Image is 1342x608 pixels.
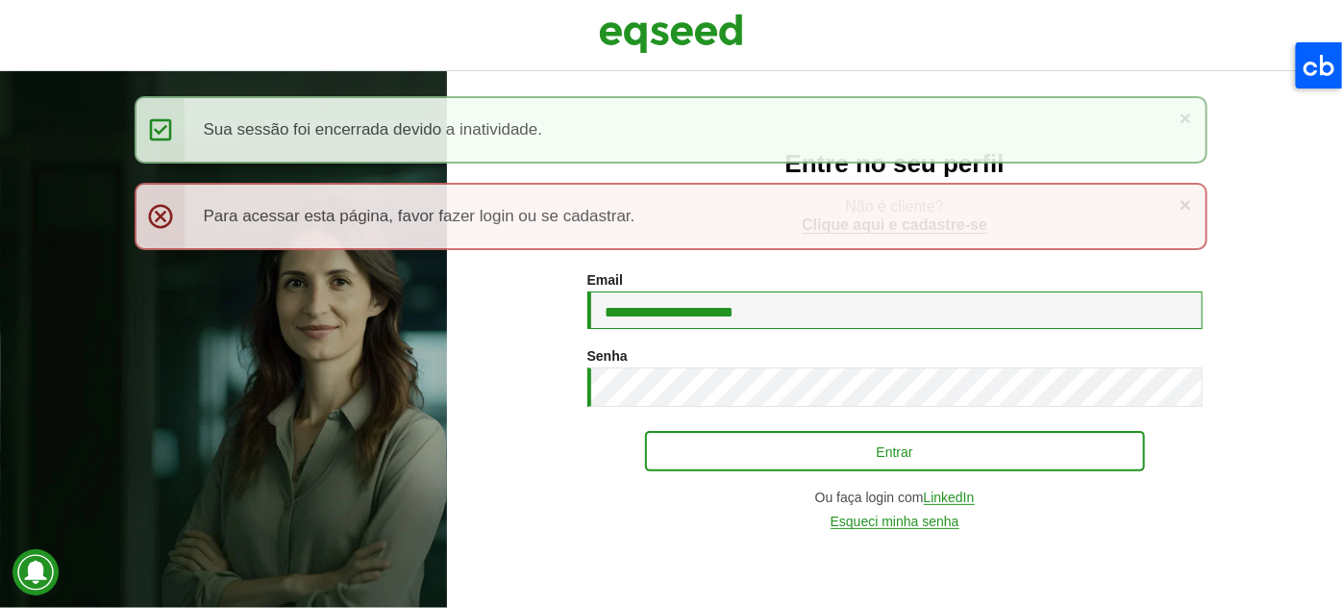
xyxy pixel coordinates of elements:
[599,10,743,58] img: EqSeed Logo
[587,491,1203,505] div: Ou faça login com
[924,491,975,505] a: LinkedIn
[1180,194,1191,215] a: ×
[135,183,1208,250] div: Para acessar esta página, favor fazer login ou se cadastrar.
[587,349,628,363] label: Senha
[135,96,1208,164] div: Sua sessão foi encerrada devido a inatividade.
[645,431,1145,471] button: Entrar
[587,273,623,287] label: Email
[1180,108,1191,128] a: ×
[831,515,959,529] a: Esqueci minha senha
